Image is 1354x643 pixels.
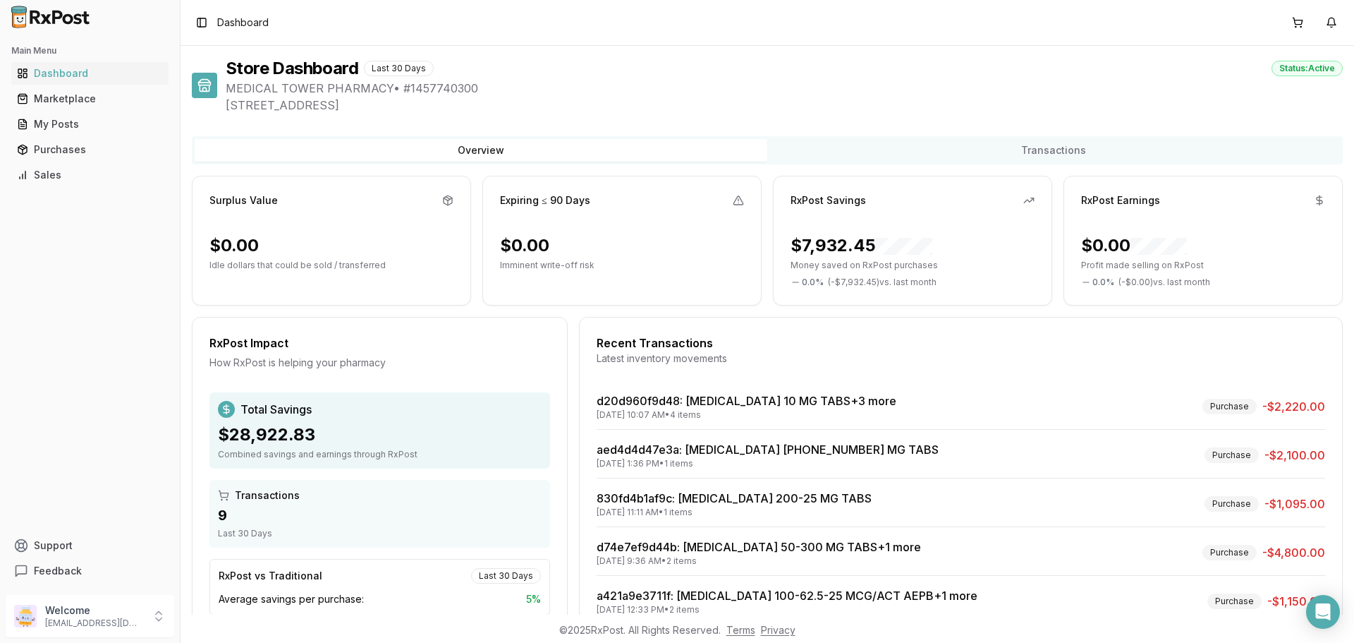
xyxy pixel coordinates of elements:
div: My Posts [17,117,163,131]
a: 830fd4b1af9c: [MEDICAL_DATA] 200-25 MG TABS [597,491,872,505]
a: aed4d4d47e3a: [MEDICAL_DATA] [PHONE_NUMBER] MG TABS [597,443,939,457]
button: Marketplace [6,88,174,110]
div: Combined savings and earnings through RxPost [218,449,542,460]
div: Expiring ≤ 90 Days [500,193,590,208]
div: Purchase [1204,496,1259,512]
div: Purchase [1202,399,1257,414]
button: Support [6,533,174,558]
a: Purchases [11,137,169,162]
div: $0.00 [1081,234,1187,257]
span: Total Savings [240,401,312,418]
div: Purchase [1202,545,1257,560]
div: [DATE] 12:33 PM • 2 items [597,604,977,615]
button: Transactions [767,139,1340,162]
a: d74e7ef9d44b: [MEDICAL_DATA] 50-300 MG TABS+1 more [597,540,921,554]
div: Purchases [17,143,163,157]
div: $0.00 [500,234,549,257]
span: -$4,800.00 [1262,544,1325,561]
span: 0.0 % [802,277,824,288]
span: 0.0 % [1092,277,1114,288]
span: [STREET_ADDRESS] [226,97,1343,114]
a: My Posts [11,112,169,137]
a: Marketplace [11,86,169,112]
nav: breadcrumb [217,16,269,30]
h2: Main Menu [11,45,169,56]
div: RxPost vs Traditional [219,569,322,583]
p: [EMAIL_ADDRESS][DOMAIN_NAME] [45,618,143,629]
button: My Posts [6,113,174,136]
button: Dashboard [6,62,174,85]
a: Sales [11,162,169,188]
div: Purchase [1207,594,1262,609]
div: $0.00 [209,234,259,257]
p: Imminent write-off risk [500,260,744,271]
span: MEDICAL TOWER PHARMACY • # 1457740300 [226,80,1343,97]
a: Terms [726,624,755,636]
button: Sales [6,164,174,186]
div: [DATE] 11:11 AM • 1 items [597,507,872,518]
div: Sales [17,168,163,182]
button: Feedback [6,558,174,584]
span: -$2,220.00 [1262,398,1325,415]
a: Dashboard [11,61,169,86]
span: 5 % [526,592,541,606]
a: a421a9e3711f: [MEDICAL_DATA] 100-62.5-25 MCG/ACT AEPB+1 more [597,589,977,603]
div: $28,922.83 [218,423,542,446]
div: Surplus Value [209,193,278,208]
div: Open Intercom Messenger [1306,595,1340,629]
div: $7,932.45 [791,234,932,257]
p: Welcome [45,603,143,618]
span: -$1,095.00 [1264,495,1325,512]
img: User avatar [14,605,37,627]
div: 9 [218,505,542,525]
p: Profit made selling on RxPost [1081,260,1325,271]
div: Last 30 Days [218,528,542,539]
h1: Store Dashboard [226,57,358,80]
span: Dashboard [217,16,269,30]
a: d20d960f9d48: [MEDICAL_DATA] 10 MG TABS+3 more [597,394,896,408]
div: RxPost Impact [209,335,550,351]
img: RxPost Logo [6,6,96,28]
span: Average savings per purchase: [219,592,364,606]
div: Recent Transactions [597,335,1325,351]
div: [DATE] 1:36 PM • 1 items [597,458,939,469]
span: -$2,100.00 [1264,447,1325,464]
p: Money saved on RxPost purchases [791,260,1035,271]
div: [DATE] 9:36 AM • 2 items [597,555,921,567]
div: How RxPost is helping your pharmacy [209,356,550,370]
div: RxPost Earnings [1081,193,1160,208]
span: Transactions [235,488,300,503]
div: Latest inventory movements [597,351,1325,366]
div: RxPost Savings [791,193,866,208]
div: Dashboard [17,66,163,80]
span: ( - $0.00 ) vs. last month [1118,277,1210,288]
div: Marketplace [17,92,163,106]
div: Last 30 Days [471,568,541,584]
span: -$1,150.00 [1267,593,1325,610]
div: Status: Active [1271,61,1343,76]
span: ( - $7,932.45 ) vs. last month [828,277,937,288]
div: Purchase [1204,447,1259,463]
button: Overview [195,139,767,162]
button: Purchases [6,138,174,161]
div: Last 30 Days [364,61,434,76]
a: Privacy [761,624,795,636]
span: Feedback [34,564,82,578]
div: [DATE] 10:07 AM • 4 items [597,409,896,421]
p: Idle dollars that could be sold / transferred [209,260,453,271]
